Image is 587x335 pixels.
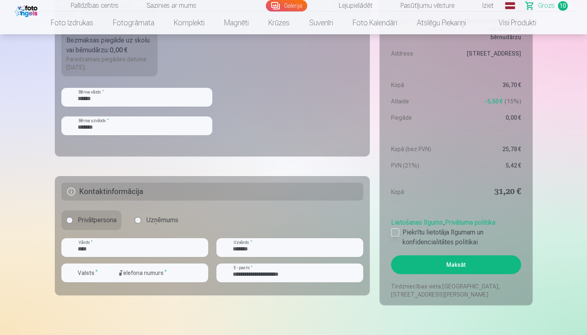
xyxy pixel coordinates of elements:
a: Fotogrāmata [103,11,164,34]
label: Piekrītu lietotāja līgumam un konfidencialitātes politikai [391,228,521,247]
dt: Kopā [391,186,452,198]
a: Foto kalendāri [343,11,407,34]
label: Uzņēmums [130,210,183,230]
dd: 5,42 € [460,161,521,170]
dt: Atlaide [391,97,452,105]
a: Suvenīri [299,11,343,34]
dd: 36,70 € [460,81,521,89]
a: Foto izdrukas [41,11,103,34]
dd: [STREET_ADDRESS] [460,49,521,58]
p: Tirdzniecības vieta [GEOGRAPHIC_DATA], [STREET_ADDRESS][PERSON_NAME] [391,282,521,299]
a: Lietošanas līgums [391,219,443,226]
input: Uzņēmums [135,217,141,223]
div: , [391,214,521,247]
dt: Address [391,49,452,58]
span: -5,50 € [485,97,503,105]
div: Bezmaksas piegāde uz skolu vai bērnudārzu : [66,36,153,55]
label: Privātpersona [61,210,121,230]
a: Visi produkti [476,11,546,34]
a: Atslēgu piekariņi [407,11,476,34]
div: Paredzamais piegādes datums [DATE]. [66,55,153,71]
b: 0,00 € [110,46,128,54]
a: Komplekti [164,11,214,34]
img: /fa1 [15,3,40,17]
dd: 25,78 € [460,145,521,153]
h5: Kontaktinformācija [61,183,364,201]
input: Privātpersona [66,217,73,223]
dt: Kopā [391,81,452,89]
span: 15 % [504,97,521,105]
span: Grozs [538,1,555,11]
a: Krūzes [259,11,299,34]
a: Privātuma politika [445,219,495,226]
span: 10 [558,1,568,11]
dt: Kopā (bez PVN) [391,145,452,153]
button: Maksāt [391,255,521,274]
button: Valsts* [61,264,115,282]
dt: PVN (21%) [391,161,452,170]
dd: 0,00 € [460,114,521,122]
dt: Piegāde [391,114,452,122]
label: Valsts [74,269,101,277]
dd: 31,20 € [460,186,521,198]
a: Magnēti [214,11,259,34]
